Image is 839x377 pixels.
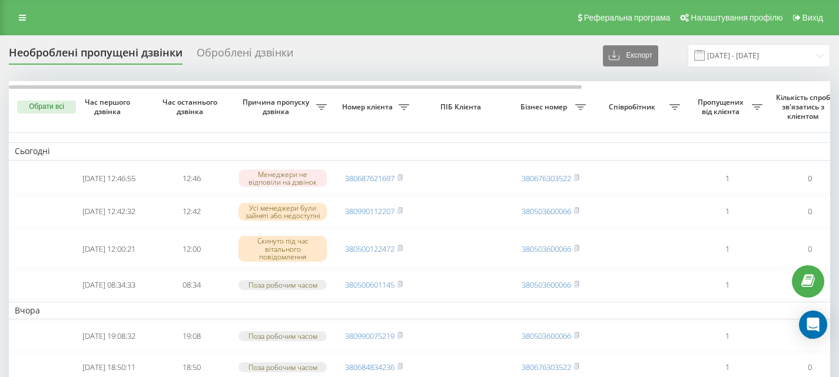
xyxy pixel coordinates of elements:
div: Поза робочим часом [238,362,327,372]
div: Оброблені дзвінки [197,46,293,65]
td: 1 [686,322,768,351]
a: 380676303522 [522,173,571,184]
div: Open Intercom Messenger [799,311,827,339]
span: Пропущених від клієнта [692,98,752,116]
a: 380503600066 [522,331,571,341]
div: Необроблені пропущені дзвінки [9,46,183,65]
button: Експорт [603,45,658,66]
span: Вихід [802,13,823,22]
td: 12:46 [150,163,233,194]
span: ПІБ Клієнта [425,102,499,112]
span: Кількість спроб зв'язатись з клієнтом [774,93,834,121]
a: 380503600066 [522,206,571,216]
div: Усі менеджери були зайняті або недоступні [238,203,327,221]
span: Бізнес номер [515,102,575,112]
div: Поза робочим часом [238,331,327,341]
span: Співробітник [598,102,669,112]
td: [DATE] 12:42:32 [68,196,150,227]
td: 19:08 [150,322,233,351]
td: 1 [686,163,768,194]
a: 380990075219 [345,331,394,341]
span: Причина пропуску дзвінка [238,98,316,116]
span: Реферальна програма [584,13,671,22]
a: 380990112207 [345,206,394,216]
a: 380500122472 [345,243,394,254]
td: [DATE] 19:08:32 [68,322,150,351]
td: [DATE] 08:34:33 [68,271,150,299]
a: 380503600066 [522,243,571,254]
span: Номер клієнта [339,102,399,112]
a: 380676303522 [522,362,571,372]
div: Скинуто під час вітального повідомлення [238,236,327,262]
button: Обрати всі [17,101,76,114]
div: Поза робочим часом [238,280,327,290]
a: 380687621697 [345,173,394,184]
span: Налаштування профілю [691,13,782,22]
td: 12:42 [150,196,233,227]
span: Час останнього дзвінка [160,98,223,116]
td: 1 [686,196,768,227]
td: [DATE] 12:46:55 [68,163,150,194]
span: Час першого дзвінка [77,98,141,116]
div: Менеджери не відповіли на дзвінок [238,169,327,187]
td: [DATE] 12:00:21 [68,229,150,268]
td: 1 [686,271,768,299]
td: 08:34 [150,271,233,299]
td: 12:00 [150,229,233,268]
a: 380684834236 [345,362,394,372]
a: 380500601145 [345,279,394,290]
a: 380503600066 [522,279,571,290]
td: 1 [686,229,768,268]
